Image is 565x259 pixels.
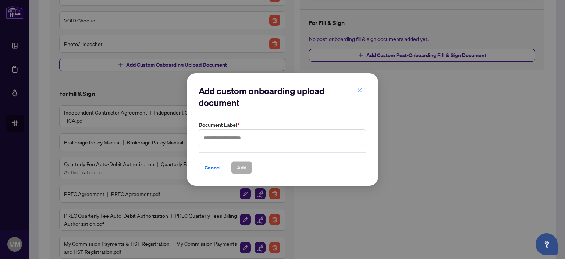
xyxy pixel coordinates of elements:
[199,121,366,129] label: Document Label
[205,162,221,174] span: Cancel
[231,161,252,174] button: Add
[199,161,227,174] button: Cancel
[357,88,362,93] span: close
[199,85,366,109] h2: Add custom onboarding upload document
[536,233,558,255] button: Open asap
